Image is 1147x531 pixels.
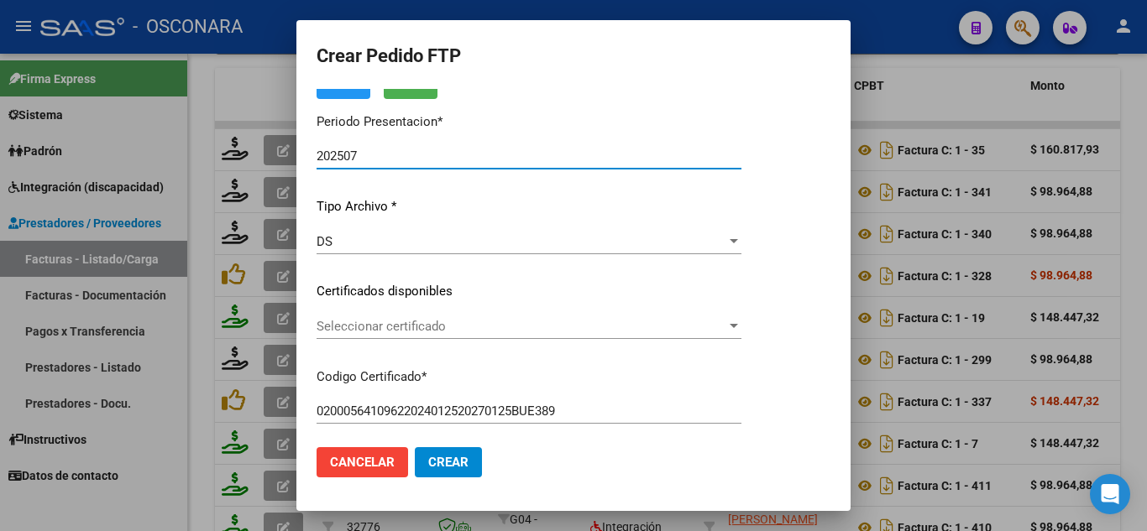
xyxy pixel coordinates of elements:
[317,282,741,301] p: Certificados disponibles
[428,455,469,470] span: Crear
[317,234,333,249] span: DS
[317,40,830,72] h2: Crear Pedido FTP
[317,367,741,387] p: Codigo Certificado
[317,197,741,216] p: Tipo Archivo *
[330,455,395,470] span: Cancelar
[317,319,726,334] span: Seleccionar certificado
[415,447,482,477] button: Crear
[1090,474,1130,514] div: Open Intercom Messenger
[317,112,741,132] p: Periodo Presentacion
[317,447,408,477] button: Cancelar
